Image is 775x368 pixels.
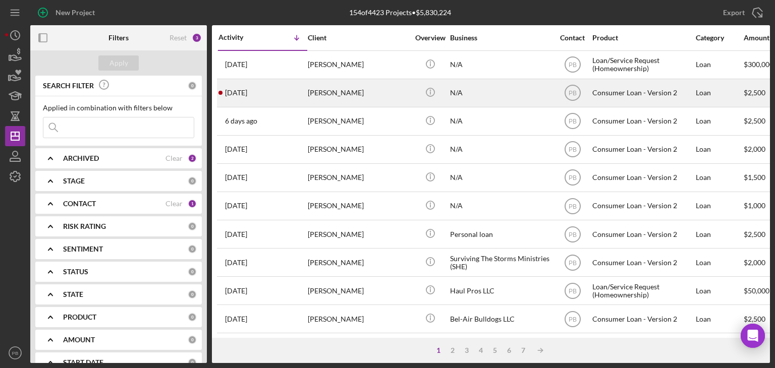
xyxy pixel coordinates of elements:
div: Business [450,34,551,42]
div: N/A [450,108,551,135]
b: Filters [108,34,129,42]
time: 2025-07-14 19:47 [225,287,247,295]
div: 6 [502,346,516,354]
div: [PERSON_NAME] [308,277,409,304]
div: Loan [696,249,743,276]
div: Apply [109,55,128,71]
div: Loan [696,221,743,248]
b: ARCHIVED [63,154,99,162]
time: 2025-08-01 19:47 [225,202,247,210]
div: Loan [696,305,743,332]
div: Consumer Loan - Version 2 [592,193,693,219]
div: [PERSON_NAME] [308,164,409,191]
div: Overview [411,34,449,42]
text: PB [568,118,576,125]
div: 0 [188,176,197,186]
div: 1 [431,346,446,354]
div: Loan [696,164,743,191]
div: [PERSON_NAME] [308,221,409,248]
div: Consumer Loan - Version 2 [592,136,693,163]
div: Product [592,34,693,42]
div: Consumer Loan - Version 2 [592,164,693,191]
time: 2025-08-16 03:41 [225,89,247,97]
time: 2025-08-07 03:45 [225,173,247,181]
div: Bel-Air Bulldogs LLC [450,305,551,332]
b: CONTACT [63,200,96,208]
div: Consumer Loan - Version 2 [592,80,693,106]
div: N/A [450,80,551,106]
div: Consumer Loan - Version 2 [592,221,693,248]
div: Loan [696,80,743,106]
div: [PERSON_NAME] [308,193,409,219]
div: Loan [696,277,743,304]
div: [PERSON_NAME] [308,136,409,163]
div: 154 of 4423 Projects • $5,830,224 [349,9,451,17]
b: STAGE [63,177,85,185]
div: N/A [450,51,551,78]
b: SENTIMENT [63,245,103,253]
div: 0 [188,358,197,367]
text: PB [568,62,576,69]
div: Loan/Service Request (Homeownership) [592,51,693,78]
div: Clear [165,154,183,162]
div: N/A [450,193,551,219]
div: Consumer Loan - Version 2 [592,249,693,276]
text: PB [568,287,576,294]
button: Apply [98,55,139,71]
text: PB [568,146,576,153]
div: Contact [553,34,591,42]
div: Loan [696,334,743,360]
div: Category [696,34,743,42]
text: PB [12,350,19,356]
button: Export [713,3,770,23]
div: Loan [696,136,743,163]
div: 0 [188,290,197,299]
button: New Project [30,3,105,23]
div: 0 [188,81,197,90]
div: N/A [450,334,551,360]
div: Client [308,34,409,42]
div: 4 [474,346,488,354]
text: PB [568,259,576,266]
div: 0 [188,313,197,322]
div: Consumer Loan - Version 2 [592,334,693,360]
time: 2025-08-08 02:23 [225,145,247,153]
div: [PERSON_NAME] [308,249,409,276]
time: 2025-07-16 17:37 [225,230,247,238]
div: Consumer Loan - Version 2 [592,305,693,332]
time: 2025-07-14 23:01 [225,259,247,267]
b: START DATE [63,358,103,366]
div: 7 [516,346,530,354]
text: PB [568,316,576,323]
div: 0 [188,335,197,344]
div: Activity [218,33,263,41]
div: [PERSON_NAME] [308,334,409,360]
text: PB [568,90,576,97]
div: Export [723,3,745,23]
div: Loan [696,51,743,78]
b: RISK RATING [63,222,106,230]
div: Applied in combination with filters below [43,104,194,112]
div: 0 [188,222,197,231]
div: [PERSON_NAME] [308,108,409,135]
div: N/A [450,164,551,191]
b: SEARCH FILTER [43,82,94,90]
div: Consumer Loan - Version 2 [592,108,693,135]
div: 3 [460,346,474,354]
time: 2025-08-15 12:23 [225,117,257,125]
div: Surviving The Storms Ministries (SHE) [450,249,551,276]
div: Clear [165,200,183,208]
div: Loan [696,108,743,135]
b: PRODUCT [63,313,96,321]
div: Reset [170,34,187,42]
div: Loan [696,193,743,219]
div: N/A [450,136,551,163]
text: PB [568,231,576,238]
div: [PERSON_NAME] [308,305,409,332]
div: Personal loan [450,221,551,248]
div: 2 [188,154,197,163]
div: 0 [188,244,197,254]
div: Open Intercom Messenger [741,324,765,348]
div: [PERSON_NAME] [308,51,409,78]
b: STATUS [63,268,88,276]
